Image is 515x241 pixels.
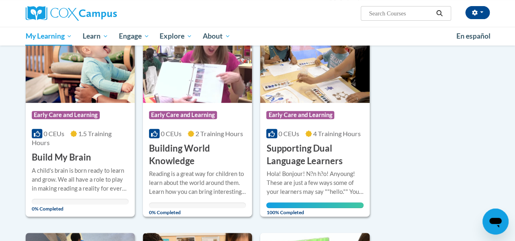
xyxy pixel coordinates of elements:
a: Course LogoEarly Care and Learning0 CEUs2 Training Hours Building World KnowledgeReading is a gre... [143,20,252,217]
div: Your progress [266,202,363,208]
a: Learn [77,27,114,46]
span: 1.5 Training Hours [32,130,112,146]
img: Course Logo [26,20,135,103]
button: Search [433,9,445,18]
a: Engage [114,27,155,46]
img: Course Logo [260,20,369,103]
span: 100% Completed [266,202,363,215]
img: Cox Campus [26,6,117,21]
span: My Learning [25,31,72,41]
a: En español [451,28,496,45]
span: 0 CEUs [278,130,299,137]
button: Account Settings [465,6,490,19]
span: 4 Training Hours [313,130,361,137]
h3: Supporting Dual Language Learners [266,142,363,167]
iframe: Button to launch messaging window [482,208,508,234]
span: 0 CEUs [44,130,64,137]
span: Early Care and Learning [266,111,334,119]
a: About [197,27,236,46]
a: Cox Campus [26,6,172,21]
a: My Learning [20,27,78,46]
div: A child's brain is born ready to learn and grow. We all have a role to play in making reading a r... [32,166,129,193]
a: Explore [154,27,197,46]
img: Course Logo [143,20,252,103]
span: 0 CEUs [161,130,182,137]
h3: Building World Knowledge [149,142,246,167]
h3: Build My Brain [32,151,91,164]
input: Search Courses [368,9,433,18]
a: Course LogoEarly Care and Learning0 CEUs4 Training Hours Supporting Dual Language LearnersHola! B... [260,20,369,217]
span: En español [456,32,491,40]
a: Course LogoEarly Care and Learning0 CEUs1.5 Training Hours Build My BrainA child's brain is born ... [26,20,135,217]
span: Explore [160,31,192,41]
span: Learn [83,31,108,41]
span: About [203,31,230,41]
span: Engage [119,31,149,41]
div: Reading is a great way for children to learn about the world around them. Learn how you can bring... [149,169,246,196]
div: Hola! Bonjour! N?n h?o! Anyoung! These are just a few ways some of your learners may say ""hello.... [266,169,363,196]
span: Early Care and Learning [149,111,217,119]
span: Early Care and Learning [32,111,100,119]
div: Main menu [20,27,496,46]
span: 2 Training Hours [195,130,243,137]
